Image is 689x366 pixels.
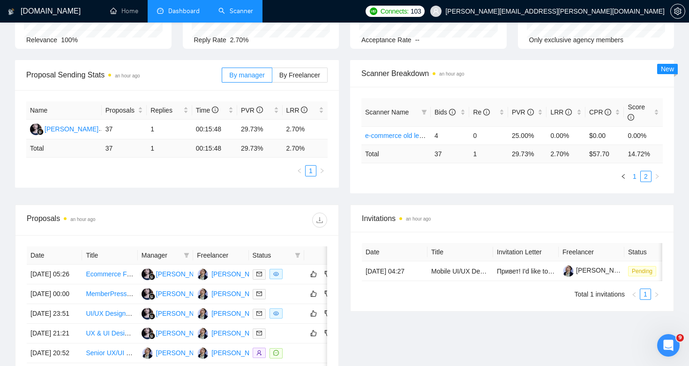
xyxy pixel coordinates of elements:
a: RS[PERSON_NAME] [142,270,210,277]
span: info-circle [483,109,490,115]
span: Manager [142,250,180,260]
span: user-add [256,350,262,356]
td: Mobile UI/UX Designer. React Native handoff [427,261,493,281]
th: Date [27,246,82,265]
a: RS[PERSON_NAME] [30,125,98,132]
td: 29.73 % [508,145,547,163]
span: dislike [324,270,331,278]
span: download [313,216,327,224]
th: Name [26,101,102,120]
a: Mobile UI/UX Designer. React Native handoff [431,267,562,275]
span: info-circle [628,114,634,121]
img: YH [197,308,209,320]
span: 100% [61,36,78,44]
img: gigradar-bm.png [149,293,155,300]
span: mail [256,291,262,297]
span: like [310,270,317,278]
a: YH[PERSON_NAME] [197,349,265,356]
span: info-circle [256,107,263,113]
span: filter [184,252,189,258]
span: Time [196,107,218,114]
time: an hour ago [115,73,140,78]
td: 37 [431,145,470,163]
td: $0.00 [585,126,624,145]
img: gigradar-bm.png [37,129,44,135]
span: PVR [512,108,534,116]
span: dislike [324,310,331,317]
img: gigradar-bm.png [149,274,155,280]
a: RS[PERSON_NAME] [142,290,210,297]
img: YH [142,347,153,359]
div: [PERSON_NAME] [156,348,210,358]
img: RS [142,328,153,339]
a: homeHome [110,7,138,15]
th: Replies [147,101,192,120]
span: right [654,292,659,297]
span: New [661,65,674,73]
span: eye [273,311,279,316]
span: CPR [589,108,611,116]
button: dislike [322,308,333,319]
td: 4 [431,126,470,145]
img: YH [197,347,209,359]
span: Status [253,250,291,260]
th: Title [82,246,137,265]
span: Invitations [362,213,662,224]
td: 1 [147,139,192,158]
td: 29.73 % [237,139,282,158]
td: 0.00% [624,126,663,145]
img: c1OJkIx-IadjRms18ePMftOofhKLVhqZZQLjKjBy8mNgn5WQQo-UtPhwQ197ONuZaa [562,265,574,277]
td: 37 [102,139,147,158]
img: upwork-logo.png [370,8,377,15]
span: right [654,174,660,179]
button: like [308,288,319,299]
td: $ 57.70 [585,145,624,163]
button: left [629,289,640,300]
td: [DATE] 04:27 [362,261,427,281]
td: Total [361,145,431,163]
span: left [621,174,626,179]
span: By manager [229,71,264,79]
span: LRR [550,108,572,116]
td: 25.00% [508,126,547,145]
span: Scanner Name [365,108,409,116]
span: info-circle [301,107,307,113]
span: Only exclusive agency members [529,36,624,44]
li: 1 [305,165,316,176]
td: 1 [469,145,508,163]
td: 1 [147,120,192,139]
li: Next Page [652,171,663,182]
time: an hour ago [439,71,464,76]
li: Previous Page [294,165,305,176]
div: Proposals [27,213,177,228]
td: [DATE] 21:21 [27,324,82,343]
li: Next Page [316,165,328,176]
a: YH[PERSON_NAME] [197,270,265,277]
span: PVR [241,107,263,114]
td: Senior UX/UI Designer needed for Web App [82,343,137,363]
span: mail [256,271,262,277]
span: 103 [411,6,421,16]
td: [DATE] 05:26 [27,265,82,284]
td: 29.73% [237,120,282,139]
a: YH[PERSON_NAME] [197,329,265,336]
a: Senior UX/UI Designer needed for Web App [86,349,214,357]
img: RS [142,308,153,320]
span: LRR [286,107,308,114]
span: filter [419,105,429,119]
a: [PERSON_NAME] [562,267,630,274]
a: YH[PERSON_NAME] [142,349,210,356]
span: 9 [676,334,684,342]
td: UX & UI Designer for Sports Events App [82,324,137,343]
td: 37 [102,120,147,139]
span: message [273,350,279,356]
li: Next Page [651,289,662,300]
button: download [312,213,327,228]
a: RS[PERSON_NAME] [142,329,210,336]
span: left [631,292,637,297]
img: gigradar-bm.png [149,313,155,320]
span: Bids [434,108,456,116]
a: 1 [640,289,651,299]
span: Reply Rate [194,36,226,44]
a: MemberPress Course Designer Needed for Branded Online Learning Experience [86,290,322,297]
